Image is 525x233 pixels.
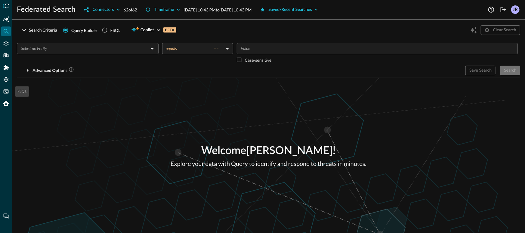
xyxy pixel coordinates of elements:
div: FSQL [110,27,121,33]
button: Help [486,5,496,14]
div: Pipelines [1,51,11,60]
span: == [214,46,218,51]
div: Summary Insights [1,14,11,24]
p: BETA [163,27,176,33]
button: Logout [499,5,508,14]
button: Search Criteria [17,25,61,35]
span: Query Builder [71,27,97,33]
div: FSQL [15,86,29,97]
p: 62 of 62 [124,7,137,13]
input: Select an Entity [19,45,147,52]
p: Case-sensitive [245,57,272,63]
div: Federated Search [1,26,11,36]
button: Saved/Recent Searches [257,5,322,14]
p: Explore your data with Query to identify and respond to threats in minutes. [171,159,366,168]
button: CopilotBETA [128,25,180,35]
div: FSQL [1,87,11,96]
input: Value [239,45,515,52]
button: Connectors [80,5,123,14]
h1: Federated Search [17,5,76,14]
div: equals [166,46,224,51]
div: Settings [1,75,11,84]
div: JR [511,5,520,14]
div: Query Agent [1,99,11,108]
button: Advanced Options [17,66,78,75]
span: equals [166,46,177,51]
div: Chat [1,211,11,221]
div: Addons [2,63,11,72]
div: Advanced Options [32,67,74,74]
p: Welcome [PERSON_NAME] ! [171,143,366,159]
span: Copilot [141,26,154,34]
p: [DATE] 10:43 PM to [DATE] 10:43 PM [184,7,252,13]
button: Open [148,45,156,53]
div: Connectors [1,39,11,48]
button: Timeframe [142,5,184,14]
